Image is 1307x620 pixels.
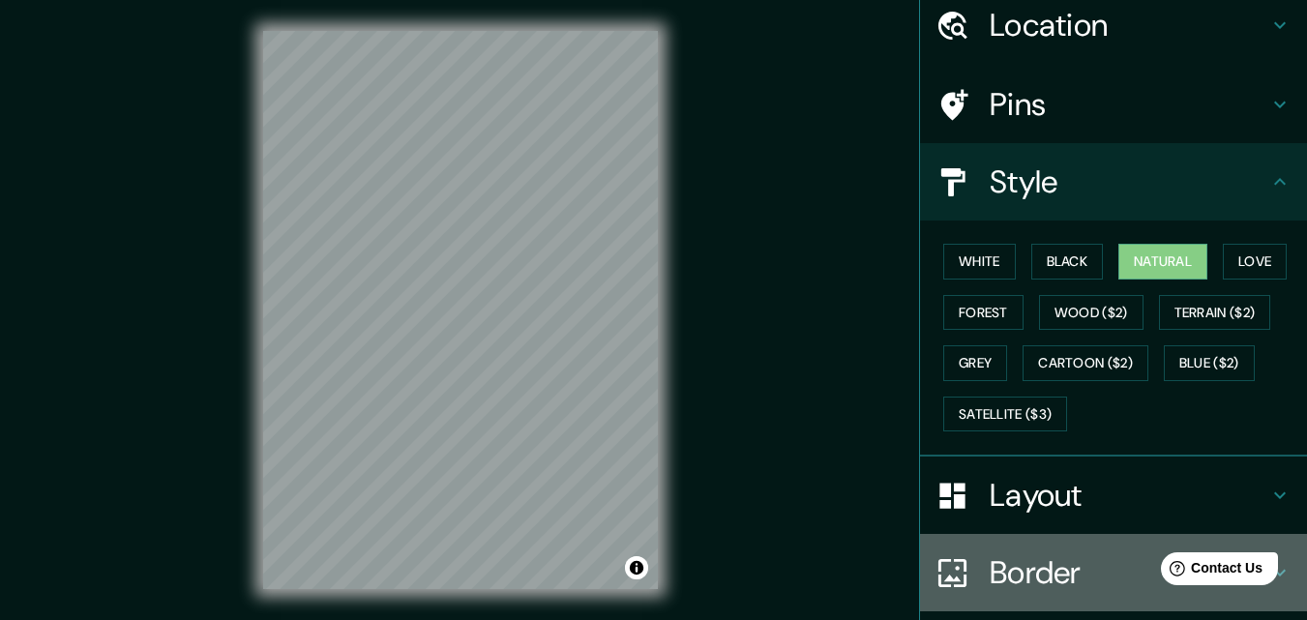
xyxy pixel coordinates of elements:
[943,397,1067,432] button: Satellite ($3)
[920,534,1307,611] div: Border
[943,295,1024,331] button: Forest
[990,162,1268,201] h4: Style
[943,244,1016,280] button: White
[1118,244,1207,280] button: Natural
[990,476,1268,515] h4: Layout
[1159,295,1271,331] button: Terrain ($2)
[1031,244,1104,280] button: Black
[920,143,1307,221] div: Style
[1135,545,1286,599] iframe: Help widget launcher
[1164,345,1255,381] button: Blue ($2)
[990,85,1268,124] h4: Pins
[1223,244,1287,280] button: Love
[263,31,658,589] canvas: Map
[943,345,1007,381] button: Grey
[920,457,1307,534] div: Layout
[990,6,1268,44] h4: Location
[625,556,648,579] button: Toggle attribution
[920,66,1307,143] div: Pins
[1023,345,1148,381] button: Cartoon ($2)
[1039,295,1144,331] button: Wood ($2)
[990,553,1268,592] h4: Border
